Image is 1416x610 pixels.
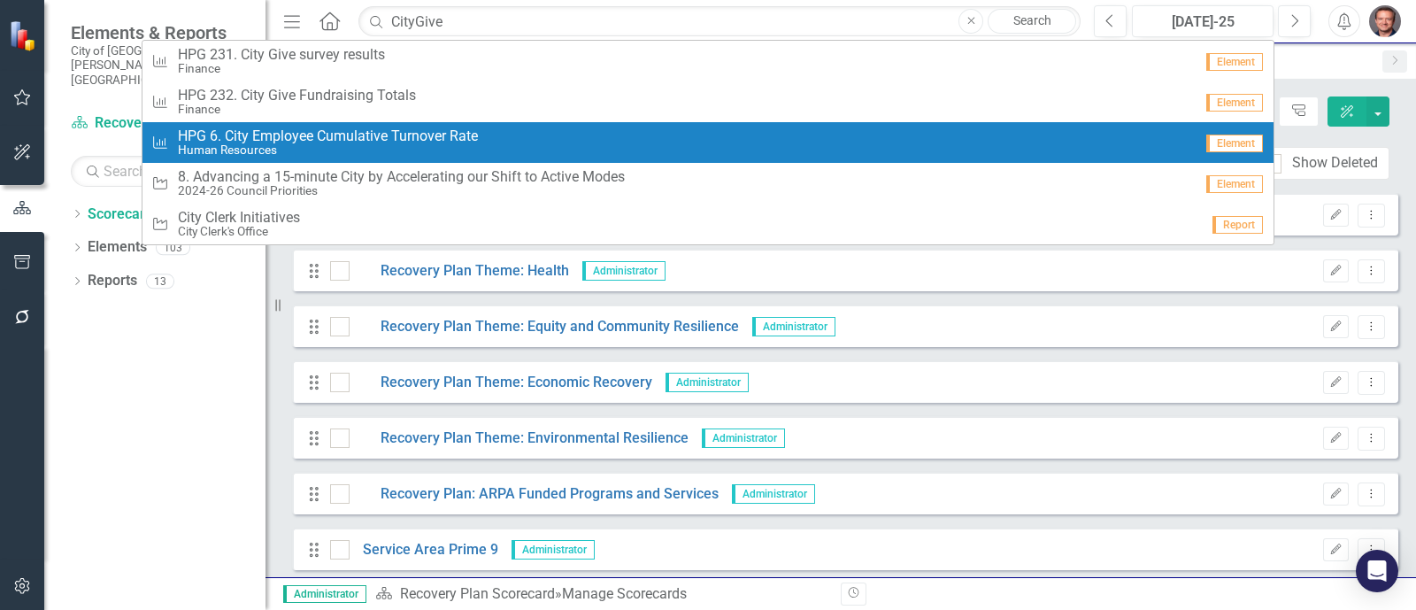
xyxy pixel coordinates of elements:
[88,237,147,258] a: Elements
[178,225,300,238] small: City Clerk's Office
[283,585,366,603] span: Administrator
[178,88,416,104] span: HPG 232. City Give Fundraising Totals
[142,41,1274,81] a: HPG 231. City Give survey resultsFinanceElement
[666,373,749,392] span: Administrator
[156,240,190,255] div: 103
[178,210,300,226] span: City Clerk Initiatives
[358,6,1081,37] input: Search ClearPoint...
[1206,53,1263,71] span: Element
[350,429,689,449] a: Recovery Plan Theme: Environmental Resilience
[178,103,416,116] small: Finance
[988,9,1076,34] a: Search
[71,156,248,187] input: Search Below...
[88,271,137,291] a: Reports
[1206,135,1263,152] span: Element
[1292,153,1378,174] div: Show Deleted
[142,204,1274,244] a: City Clerk InitiativesCity Clerk's OfficeReport
[142,81,1274,122] a: HPG 232. City Give Fundraising TotalsFinanceElement
[146,274,174,289] div: 13
[178,184,625,197] small: 2024-26 Council Priorities
[1206,94,1263,112] span: Element
[350,373,652,393] a: Recovery Plan Theme: Economic Recovery
[178,128,478,144] span: HPG 6. City Employee Cumulative Turnover Rate
[1356,550,1398,592] div: Open Intercom Messenger
[178,143,478,157] small: Human Resources
[1212,216,1263,234] span: Report
[8,19,42,52] img: ClearPoint Strategy
[350,317,739,337] a: Recovery Plan Theme: Equity and Community Resilience
[178,47,385,63] span: HPG 231. City Give survey results
[752,317,835,336] span: Administrator
[1369,5,1401,37] img: Lawrence Pollack
[1132,5,1274,37] button: [DATE]-25
[1206,175,1263,193] span: Element
[702,429,785,448] span: Administrator
[142,122,1274,163] a: HPG 6. City Employee Cumulative Turnover RateHuman ResourcesElement
[71,113,248,134] a: Recovery Plan Scorecard
[71,43,248,87] small: City of [GEOGRAPHIC_DATA][PERSON_NAME], [GEOGRAPHIC_DATA]
[375,584,827,605] div: » Manage Scorecards
[582,261,666,281] span: Administrator
[88,205,160,225] a: Scorecards
[350,261,569,282] a: Recovery Plan Theme: Health
[178,169,625,185] span: 8. Advancing a 15-minute City by Accelerating our Shift to Active Modes
[350,540,498,560] a: Service Area Prime 9
[142,163,1274,204] a: 8. Advancing a 15-minute City by Accelerating our Shift to Active Modes2024-26 Council Priorities...
[1138,12,1267,33] div: [DATE]-25
[400,585,555,602] a: Recovery Plan Scorecard
[71,22,248,43] span: Elements & Reports
[178,62,385,75] small: Finance
[732,484,815,504] span: Administrator
[350,484,719,505] a: Recovery Plan: ARPA Funded Programs and Services
[512,540,595,560] span: Administrator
